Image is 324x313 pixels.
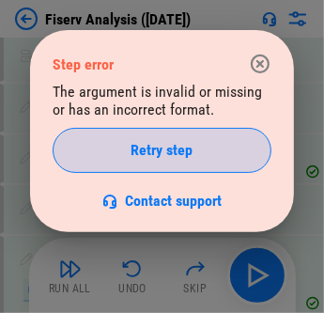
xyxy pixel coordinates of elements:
[53,83,271,210] div: The argument is invalid or missing or has an incorrect format.
[131,143,193,158] span: Retry step
[53,128,271,173] button: Retry step
[53,55,114,73] div: Step error
[125,192,222,210] span: Contact support
[102,194,117,209] img: Support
